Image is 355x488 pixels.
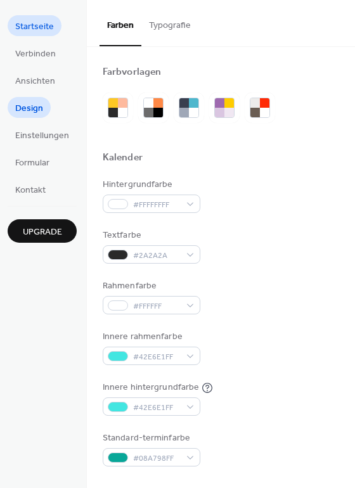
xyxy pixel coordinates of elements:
span: Einstellungen [15,129,69,143]
span: Design [15,102,43,115]
div: Textfarbe [103,229,198,242]
div: Hintergrundfarbe [103,178,198,191]
span: Verbinden [15,48,56,61]
div: Innere rahmenfarbe [103,330,198,344]
span: Kontakt [15,184,46,197]
div: Rahmenfarbe [103,279,198,293]
div: Standard-terminfarbe [103,432,198,445]
span: Formular [15,157,49,170]
span: #42E6E1FF [133,350,180,364]
a: Verbinden [8,42,63,63]
span: #08A798FF [133,452,180,465]
div: Farbvorlagen [103,66,161,79]
span: #42E6E1FF [133,401,180,414]
span: Ansichten [15,75,55,88]
a: Startseite [8,15,61,36]
span: Startseite [15,20,54,34]
a: Einstellungen [8,124,77,145]
span: #FFFFFF [133,300,180,313]
a: Formular [8,151,57,172]
div: Kalender [103,151,143,165]
span: Upgrade [23,226,62,239]
button: Upgrade [8,219,77,243]
span: #2A2A2A [133,249,180,262]
a: Kontakt [8,179,53,200]
a: Design [8,97,51,118]
a: Ansichten [8,70,63,91]
div: Innere hintergrundfarbe [103,381,199,394]
span: #FFFFFFFF [133,198,180,212]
